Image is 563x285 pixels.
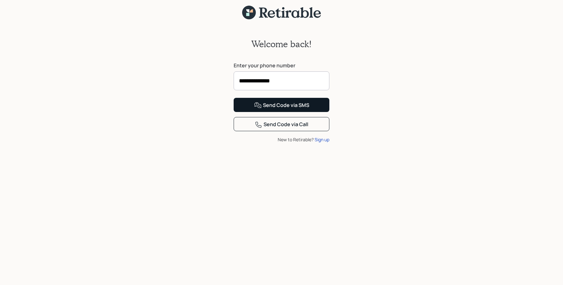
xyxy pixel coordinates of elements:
div: Send Code via Call [255,121,308,128]
button: Send Code via Call [234,117,329,131]
h2: Welcome back! [251,39,312,49]
label: Enter your phone number [234,62,329,69]
div: Sign up [315,136,329,143]
div: Send Code via SMS [254,102,309,109]
button: Send Code via SMS [234,98,329,112]
div: New to Retirable? [234,136,329,143]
